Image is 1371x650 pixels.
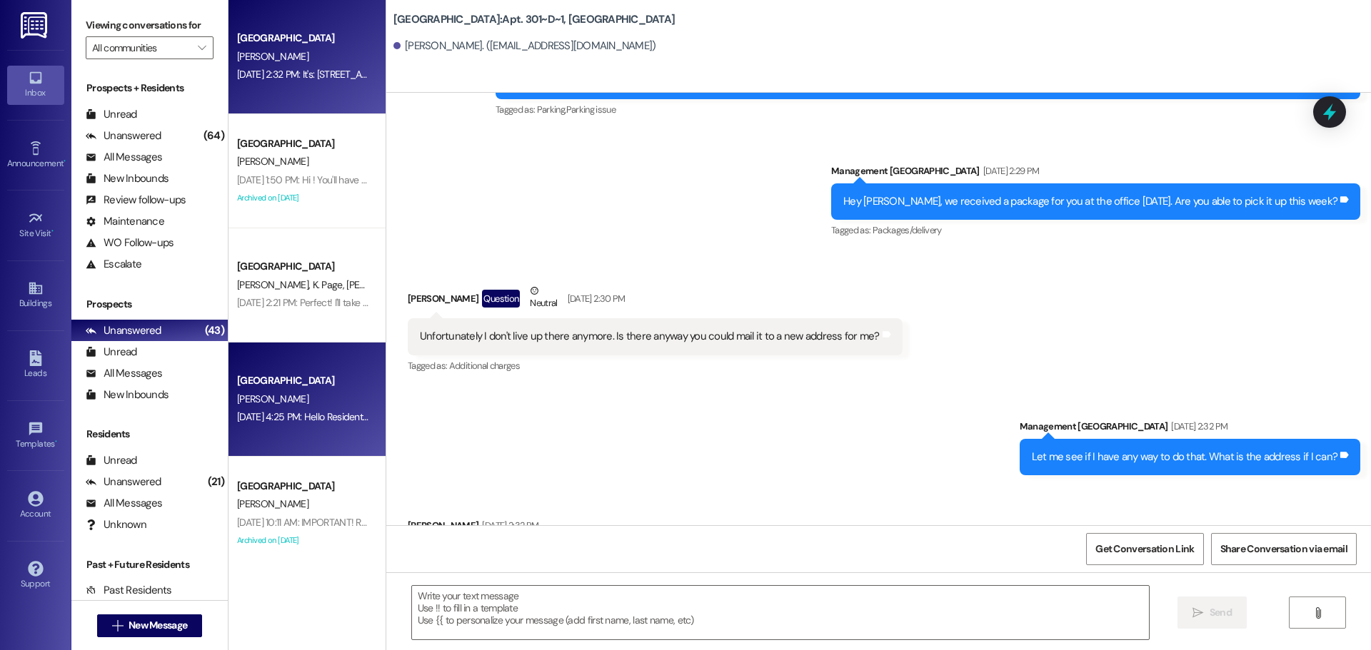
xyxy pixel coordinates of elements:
[312,278,346,291] span: K. Page
[7,206,64,245] a: Site Visit •
[86,214,164,229] div: Maintenance
[1020,419,1361,439] div: Management [GEOGRAPHIC_DATA]
[1192,607,1203,619] i: 
[237,296,420,309] div: [DATE] 2:21 PM: Perfect! I'll take care of it then
[1312,607,1323,619] i: 
[86,474,161,489] div: Unanswered
[1086,533,1203,565] button: Get Conversation Link
[843,194,1337,209] div: Hey [PERSON_NAME], we received a package for you at the office [DATE]. Are you able to pick it up...
[92,36,191,59] input: All communities
[86,171,169,186] div: New Inbounds
[7,417,64,455] a: Templates •
[566,103,616,116] span: Parking issue
[449,360,520,372] span: Additional charges
[393,12,675,27] b: [GEOGRAPHIC_DATA]: Apt. 301~D~1, [GEOGRAPHIC_DATA]
[86,150,162,165] div: All Messages
[86,517,146,532] div: Unknown
[237,136,369,151] div: [GEOGRAPHIC_DATA]
[237,259,369,274] div: [GEOGRAPHIC_DATA]
[496,99,1360,120] div: Tagged as:
[7,66,64,104] a: Inbox
[86,193,186,208] div: Review follow-ups
[237,31,369,46] div: [GEOGRAPHIC_DATA]
[873,224,942,236] span: Packages/delivery
[7,487,64,525] a: Account
[86,235,174,250] div: WO Follow-ups
[236,532,371,549] div: Archived on [DATE]
[408,283,903,318] div: [PERSON_NAME]
[71,297,228,312] div: Prospects
[64,156,66,166] span: •
[97,614,203,637] button: New Message
[393,39,656,54] div: [PERSON_NAME]. ([EMAIL_ADDRESS][DOMAIN_NAME])
[71,427,228,442] div: Residents
[86,496,162,511] div: All Messages
[112,620,123,631] i: 
[86,583,172,598] div: Past Residents
[237,155,308,168] span: [PERSON_NAME]
[1032,450,1338,464] div: Let me see if I have any way to do that. What is the address if I can?
[71,557,228,572] div: Past + Future Residents
[420,329,880,344] div: Unfortunately I don't live up there anymore. Is there anyway you could mail it to a new address f...
[1095,542,1194,557] span: Get Conversation Link
[237,173,1099,186] div: [DATE] 1:50 PM: Hi ! You'll have an email coming to you soon from Catalyst Property Management! I...
[237,479,369,494] div: [GEOGRAPHIC_DATA]
[201,320,228,342] div: (43)
[236,189,371,207] div: Archived on [DATE]
[7,276,64,315] a: Buildings
[21,12,50,39] img: ResiDesk Logo
[86,107,137,122] div: Unread
[237,50,308,63] span: [PERSON_NAME]
[237,392,308,405] span: [PERSON_NAME]
[237,497,308,510] span: [PERSON_NAME]
[831,220,1360,240] div: Tagged as:
[86,323,161,338] div: Unanswered
[482,290,520,308] div: Question
[86,345,137,360] div: Unread
[346,278,422,291] span: [PERSON_NAME]
[200,125,228,147] div: (64)
[537,103,566,116] span: Parking ,
[1177,596,1247,629] button: Send
[204,471,228,493] div: (21)
[237,278,313,291] span: [PERSON_NAME]
[198,42,206,54] i: 
[1167,419,1227,434] div: [DATE] 2:32 PM
[7,346,64,385] a: Leads
[478,518,538,533] div: [DATE] 2:32 PM
[86,366,162,381] div: All Messages
[527,283,560,313] div: Neutral
[1210,605,1232,620] span: Send
[86,257,141,272] div: Escalate
[51,226,54,236] span: •
[86,14,214,36] label: Viewing conversations for
[408,518,623,538] div: [PERSON_NAME]
[129,618,187,633] span: New Message
[980,163,1040,178] div: [DATE] 2:29 PM
[408,355,903,376] div: Tagged as:
[237,373,369,388] div: [GEOGRAPHIC_DATA]
[564,291,626,306] div: [DATE] 2:30 PM
[237,68,469,81] div: [DATE] 2:32 PM: It's: [STREET_ADDRESS][PERSON_NAME]
[1211,533,1357,565] button: Share Conversation via email
[55,437,57,447] span: •
[86,128,161,143] div: Unanswered
[86,453,137,468] div: Unread
[7,557,64,595] a: Support
[1220,542,1347,557] span: Share Conversation via email
[71,81,228,96] div: Prospects + Residents
[831,163,1360,183] div: Management [GEOGRAPHIC_DATA]
[86,387,169,402] div: New Inbounds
